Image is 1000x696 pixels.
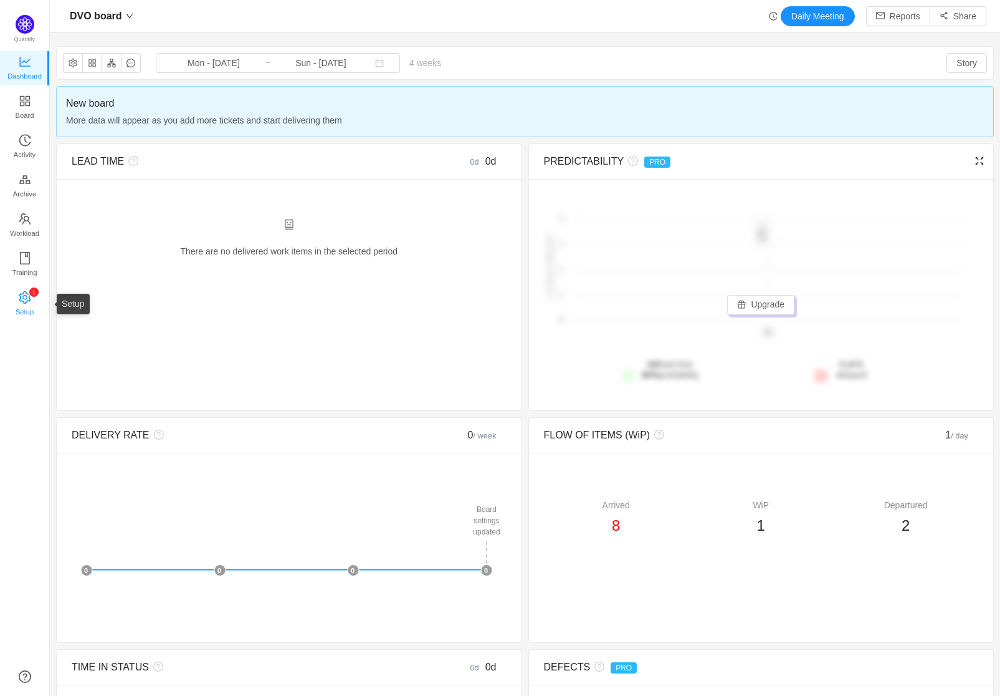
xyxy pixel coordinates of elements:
img: Quantify [16,15,34,34]
i: icon: calendar [375,59,384,67]
tspan: 1 [560,291,563,299]
div: Arrived [544,499,689,512]
button: Story [946,53,987,73]
div: 1 [870,428,978,443]
small: / day [951,431,968,440]
a: Board [19,95,31,120]
span: Setup [16,299,34,324]
div: Departured [834,499,979,512]
a: icon: question-circle [19,670,31,683]
span: 2 [902,517,910,534]
a: Training [19,253,31,278]
span: 1 [757,517,765,534]
tspan: 0 [560,316,563,324]
div: FLOW OF ITEMS (WiP) [544,428,870,443]
i: icon: book [19,252,31,264]
i: icon: question-circle [590,662,604,672]
i: icon: question-circle [150,430,164,440]
button: icon: giftUpgrade [727,295,794,315]
span: LEAD TIME [72,156,124,167]
i: icon: question-circle [624,156,638,166]
tspan: 1 [560,266,563,273]
small: 0d [470,663,485,672]
div: DELIVERY RATE [72,428,398,443]
text: # of items delivered [546,236,553,300]
span: Dashboard [7,64,42,89]
i: icon: question-circle [149,662,163,672]
i: icon: down [126,12,133,20]
button: icon: mailReports [866,6,930,26]
span: lead time [642,359,699,380]
span: Board [16,103,34,128]
span: Archive [13,181,36,206]
i: icon: appstore [19,95,31,107]
button: icon: share-altShare [930,6,986,26]
span: probability [642,370,699,380]
span: PRO [644,157,670,168]
div: There are no delivered work items in the selected period [72,219,507,271]
i: icon: setting [19,291,31,304]
span: 4 weeks [400,58,450,68]
button: icon: appstore [82,53,102,73]
span: Quantify [14,36,36,42]
a: Archive [19,174,31,199]
div: TIME IN STATUS [72,660,398,675]
sup: 1 [29,288,39,297]
i: icon: line-chart [19,56,31,68]
input: End date [270,56,371,70]
span: delayed [836,359,867,380]
i: icon: history [769,12,778,21]
span: New board [66,96,984,111]
i: icon: history [19,134,31,147]
i: icon: fullscreen [968,156,984,166]
a: Dashboard [19,56,31,81]
button: icon: apartment [102,53,121,73]
span: Training [12,260,37,285]
a: icon: settingSetup [19,292,31,317]
i: icon: robot [284,220,294,230]
a: Workload [19,213,31,238]
strong: 0d [647,359,657,369]
div: Board settings updated [470,501,502,540]
div: PREDICTABILITY [544,154,870,169]
span: More data will appear as you add more tickets and start delivering them [66,114,984,127]
span: 0d [485,662,497,672]
span: DVO board [70,6,122,26]
i: icon: team [19,213,31,225]
span: 0 [468,430,497,440]
tspan: 0d [763,329,771,337]
div: WiP [688,499,834,512]
small: / week [474,431,497,440]
span: PRO [611,662,637,674]
button: Daily Meeting [781,6,855,26]
button: icon: message [121,53,141,73]
div: DEFECTS [544,660,870,675]
span: Workload [10,221,39,246]
strong: 0 of 0 [840,359,863,369]
small: 0d [470,157,485,167]
i: icon: question-circle [650,430,664,440]
p: 1 [32,288,35,297]
span: Activity [14,142,36,167]
tspan: 2 [560,215,563,223]
tspan: 2 [560,241,563,248]
strong: 80% [642,370,659,380]
i: icon: gold [19,173,31,186]
button: icon: setting [63,53,83,73]
i: icon: question-circle [124,156,138,166]
a: Activity [19,135,31,160]
span: 0d [485,156,497,167]
input: Start date [163,56,264,70]
span: 8 [612,517,620,534]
